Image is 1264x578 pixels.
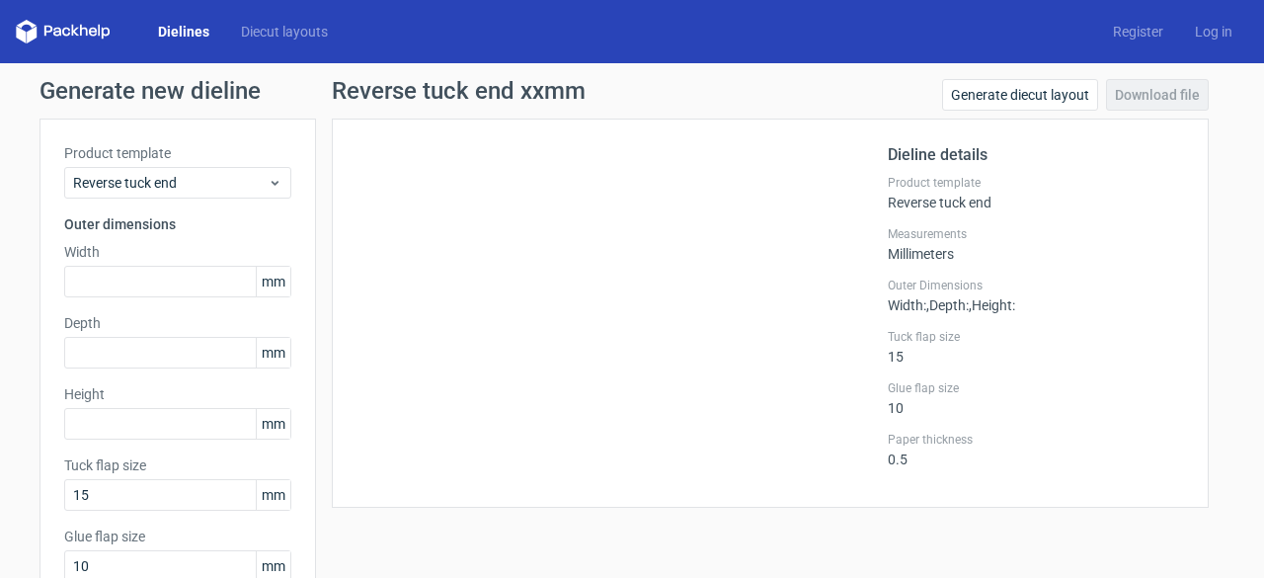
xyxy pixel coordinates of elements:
[64,527,291,546] label: Glue flap size
[64,313,291,333] label: Depth
[926,297,969,313] span: , Depth :
[256,480,290,510] span: mm
[332,79,586,103] h1: Reverse tuck end xxmm
[256,267,290,296] span: mm
[1179,22,1248,41] a: Log in
[888,143,1184,167] h2: Dieline details
[256,409,290,439] span: mm
[1097,22,1179,41] a: Register
[256,338,290,368] span: mm
[64,143,291,163] label: Product template
[142,22,225,41] a: Dielines
[888,432,1184,448] label: Paper thickness
[888,329,1184,345] label: Tuck flap size
[64,214,291,234] h3: Outer dimensions
[888,175,1184,191] label: Product template
[888,226,1184,262] div: Millimeters
[64,384,291,404] label: Height
[888,226,1184,242] label: Measurements
[942,79,1098,111] a: Generate diecut layout
[888,380,1184,396] label: Glue flap size
[73,173,268,193] span: Reverse tuck end
[39,79,1224,103] h1: Generate new dieline
[888,297,926,313] span: Width :
[888,432,1184,467] div: 0.5
[888,380,1184,416] div: 10
[888,329,1184,365] div: 15
[64,242,291,262] label: Width
[888,175,1184,210] div: Reverse tuck end
[225,22,344,41] a: Diecut layouts
[888,278,1184,293] label: Outer Dimensions
[969,297,1015,313] span: , Height :
[64,455,291,475] label: Tuck flap size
